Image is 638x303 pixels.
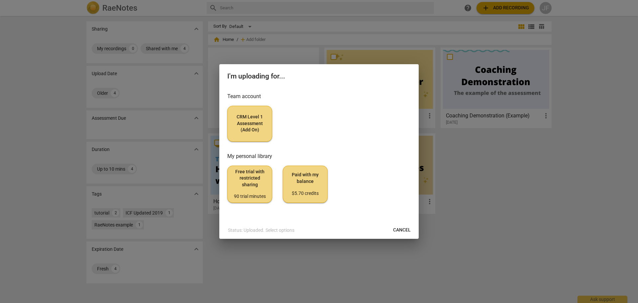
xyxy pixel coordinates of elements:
span: CRM Level 1 Assessment (Add On) [233,114,266,133]
div: $5.70 credits [288,190,322,197]
h3: My personal library [227,152,411,160]
h3: Team account [227,92,411,100]
span: Paid with my balance [288,172,322,197]
span: Free trial with restricted sharing [233,169,266,200]
div: 90 trial minutes [233,193,266,200]
span: Cancel [393,227,411,233]
p: Status: Uploaded. Select options [228,227,294,234]
h2: I'm uploading for... [227,72,411,80]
